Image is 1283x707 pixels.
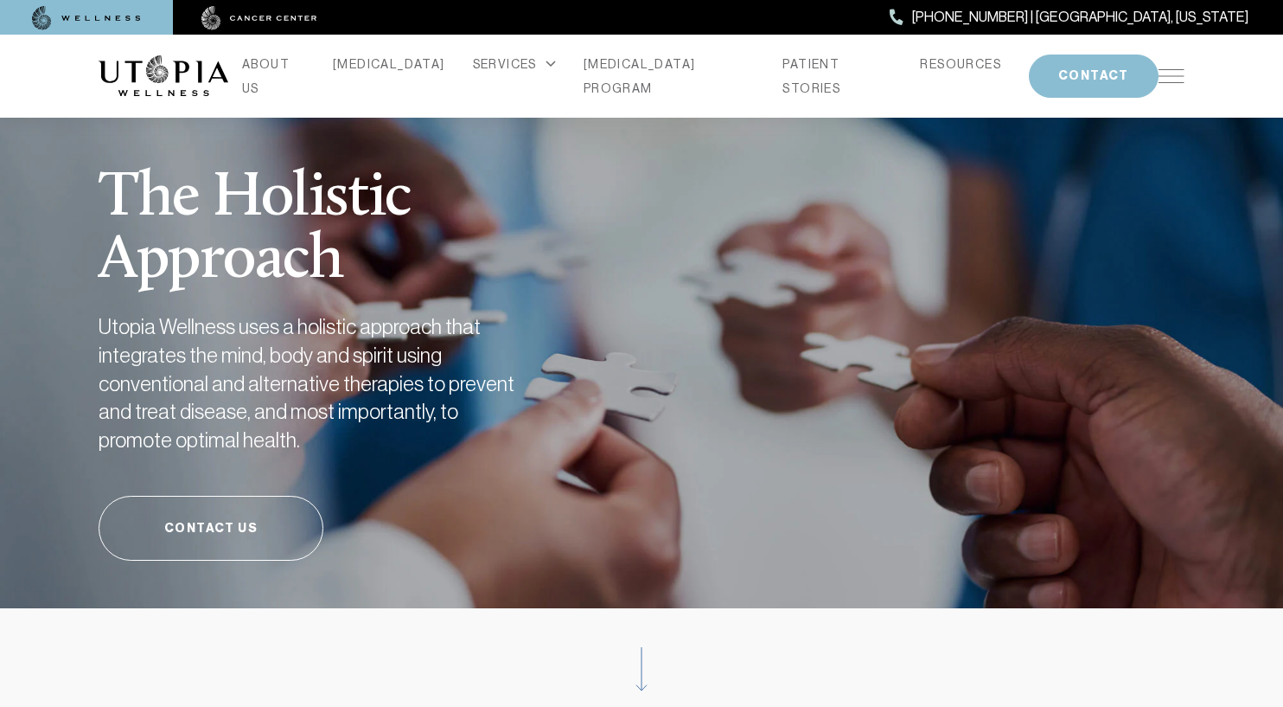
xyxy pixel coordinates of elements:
img: logo [99,55,228,97]
h1: The Holistic Approach [99,125,609,292]
img: icon-hamburger [1159,69,1184,83]
a: [MEDICAL_DATA] PROGRAM [584,52,756,100]
span: [PHONE_NUMBER] | [GEOGRAPHIC_DATA], [US_STATE] [912,6,1248,29]
a: RESOURCES [920,52,1001,76]
button: CONTACT [1029,55,1159,98]
a: Contact Us [99,496,323,561]
a: [MEDICAL_DATA] [333,52,445,76]
img: cancer center [201,6,317,30]
img: wellness [32,6,141,30]
div: SERVICES [473,52,556,76]
h2: Utopia Wellness uses a holistic approach that integrates the mind, body and spirit using conventi... [99,313,531,454]
a: PATIENT STORIES [782,52,892,100]
a: [PHONE_NUMBER] | [GEOGRAPHIC_DATA], [US_STATE] [890,6,1248,29]
a: ABOUT US [242,52,305,100]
